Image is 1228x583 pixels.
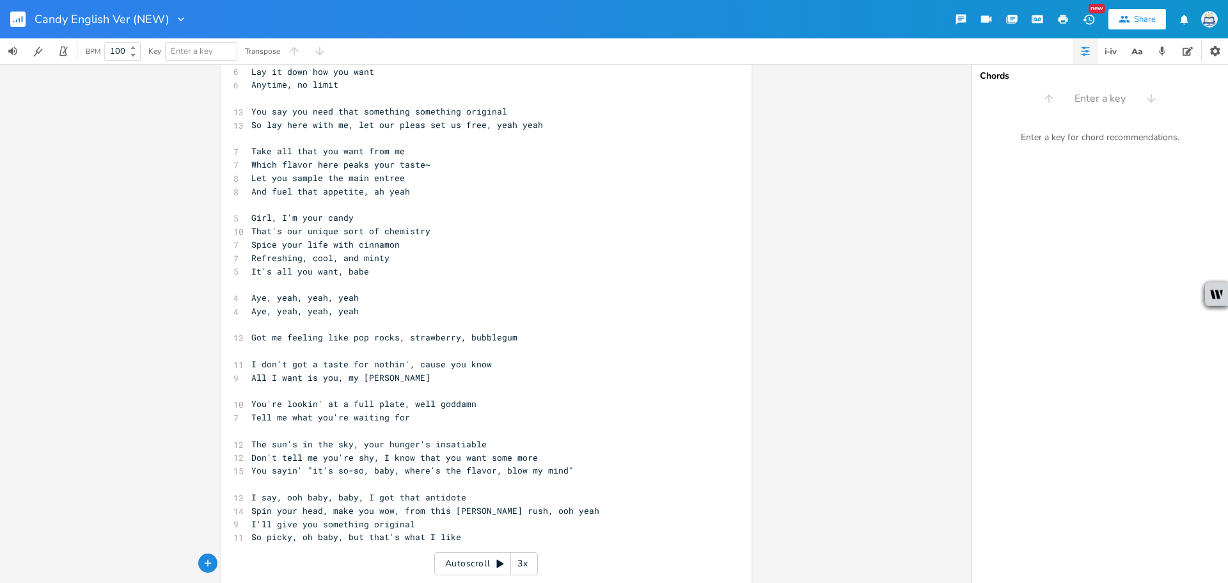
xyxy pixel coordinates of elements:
span: Take all that you want from me [251,145,405,157]
span: Got me feeling like pop rocks, strawberry, bubblegum [251,331,517,343]
div: Key [148,47,161,55]
span: Aye, yeah, yeah, yeah [251,305,359,317]
div: BPM [86,48,100,55]
button: New [1076,8,1101,31]
span: Anytime, no limit [251,79,338,90]
div: Autoscroll [434,552,538,575]
span: You say you need that something something original [251,106,507,117]
span: I don't got a taste for nothin', cause you know [251,358,492,370]
div: New [1089,4,1105,13]
span: Aye, yeah, yeah, yeah [251,292,359,303]
div: Enter a key for chord recommendations. [972,124,1228,151]
span: Let you sample the main entree [251,172,405,184]
span: So lay here with me, let our pleas set us free, yeah yeah [251,119,543,131]
span: All I want is you, my [PERSON_NAME] [251,372,430,383]
span: I say, ooh baby, baby, I got that antidote [251,491,466,503]
span: I'll give you something original [251,518,415,530]
img: Sign In [1201,11,1218,28]
span: Don't tell me you're shy, I know that you want some more [251,452,538,463]
span: The sun's in the sky, your hunger's insatiable [251,438,487,450]
span: Tell me what you're waiting for [251,411,410,423]
div: 3x [511,552,534,575]
span: Candy English Ver (NEW) [35,13,169,25]
span: You sayin' "it's so-so, baby, where's the flavor, blow my mind" [251,465,574,476]
span: Girl, I'm your candy [251,212,354,223]
span: So picky, oh baby, but that's what I like [251,531,461,543]
span: Enter a key [1074,92,1126,106]
span: Spice your life with cinnamon [251,239,400,250]
div: Transpose [245,47,280,55]
span: You're lookin' at a full plate, well goddamn [251,398,476,410]
span: Spin your head, make you wow, from this [PERSON_NAME] rush, ooh yeah [251,505,599,516]
span: That's our unique sort of chemistry [251,225,430,237]
span: Refreshing, cool, and minty [251,252,390,264]
div: Chords [980,72,1220,81]
span: It's all you want, babe [251,266,369,277]
button: Share [1108,9,1166,29]
span: Which flavor here peaks your taste~ [251,159,430,170]
span: Enter a key [171,45,213,57]
span: And fuel that appetite, ah yeah [251,186,410,197]
div: Share [1134,13,1156,25]
span: Lay it down how you want [251,66,374,77]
